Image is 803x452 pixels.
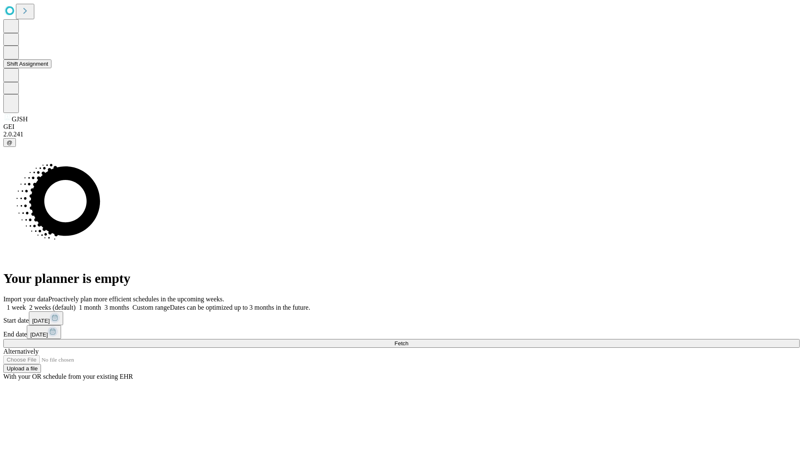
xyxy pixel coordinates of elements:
[3,364,41,373] button: Upload a file
[79,304,101,311] span: 1 month
[3,138,16,147] button: @
[3,123,800,131] div: GEI
[133,304,170,311] span: Custom range
[3,373,133,380] span: With your OR schedule from your existing EHR
[29,304,76,311] span: 2 weeks (default)
[30,331,48,338] span: [DATE]
[170,304,310,311] span: Dates can be optimized up to 3 months in the future.
[3,59,51,68] button: Shift Assignment
[49,295,224,303] span: Proactively plan more efficient schedules in the upcoming weeks.
[105,304,129,311] span: 3 months
[29,311,63,325] button: [DATE]
[3,131,800,138] div: 2.0.241
[7,304,26,311] span: 1 week
[3,325,800,339] div: End date
[3,295,49,303] span: Import your data
[3,348,38,355] span: Alternatively
[3,311,800,325] div: Start date
[27,325,61,339] button: [DATE]
[394,340,408,347] span: Fetch
[3,339,800,348] button: Fetch
[7,139,13,146] span: @
[12,116,28,123] span: GJSH
[32,318,50,324] span: [DATE]
[3,271,800,286] h1: Your planner is empty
